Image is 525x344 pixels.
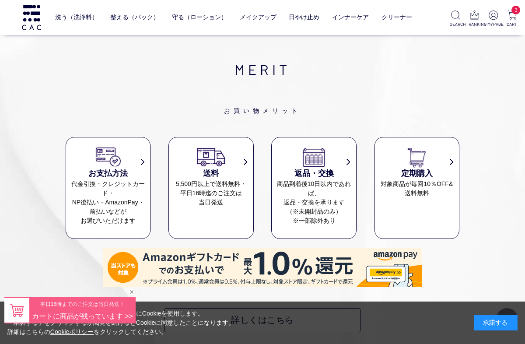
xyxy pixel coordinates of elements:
img: 01_Amazon_Pay_BBP_728x90.png [103,248,422,287]
a: 送料 5,500円以上で送料無料・平日16時迄のご注文は当日発送 [169,146,253,207]
a: 整える（パック） [110,7,159,28]
span: 3 [511,6,520,14]
a: 返品・交換 商品到着後10日以内であれば、返品・交換を承ります（※未開封品のみ）※一部除外あり [272,146,356,225]
a: 日やけ止め [289,7,319,28]
h3: お支払方法 [66,168,150,179]
a: 3 CART [506,11,518,28]
dd: 商品到着後10日以内であれば、 返品・交換を承ります （※未開封品のみ） ※一部除外あり [272,179,356,225]
a: 定期購入 対象商品が毎回10％OFF&送料無料 [375,146,459,198]
p: SEARCH [450,21,462,28]
dd: 5,500円以上で送料無料・ 平日16時迄のご注文は 当日発送 [169,179,253,207]
dd: 対象商品が毎回10％OFF& 送料無料 [375,179,459,198]
a: SEARCH [450,11,462,28]
p: MYPAGE [487,21,499,28]
h3: 送料 [169,168,253,179]
h3: 定期購入 [375,168,459,179]
a: 守る（ローション） [172,7,227,28]
p: RANKING [469,21,480,28]
a: 洗う（洗浄料） [55,7,98,28]
img: logo [21,5,42,30]
a: Cookieポリシー [50,328,94,335]
h2: MERIT [66,59,459,115]
a: メイクアップ [240,7,276,28]
a: RANKING [469,11,480,28]
dd: 代金引換・クレジットカード・ NP後払い・AmazonPay・ 前払いなどが お選びいただけます [66,179,150,225]
span: お買い物メリット [66,80,459,115]
h3: 返品・交換 [272,168,356,179]
a: お支払方法 代金引換・クレジットカード・NP後払い・AmazonPay・前払いなどがお選びいただけます [66,146,150,225]
p: CART [506,21,518,28]
a: クリーナー [381,7,412,28]
a: インナーケア [332,7,369,28]
a: MYPAGE [487,11,499,28]
div: 承諾する [474,315,518,330]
